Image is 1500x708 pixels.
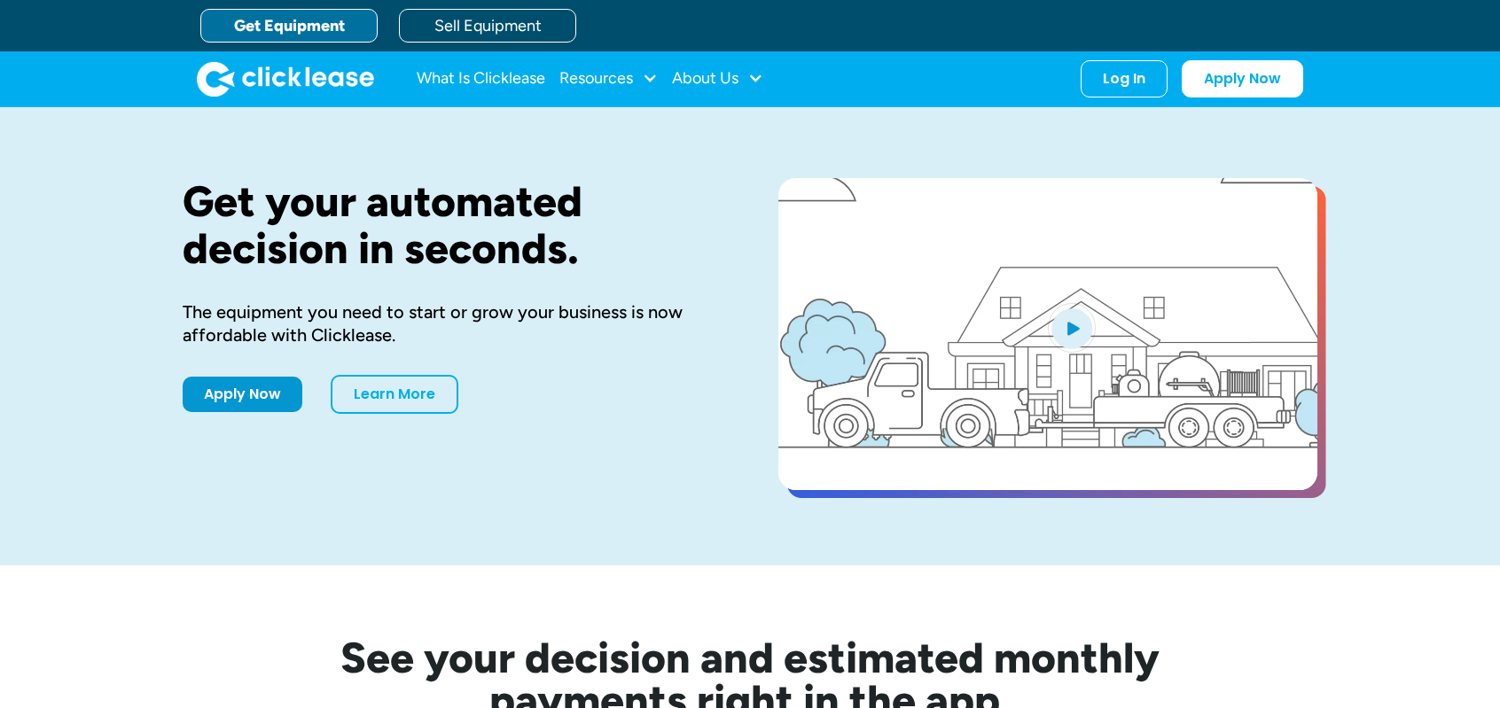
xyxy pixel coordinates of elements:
h1: Get your automated decision in seconds. [183,178,722,272]
a: Sell Equipment [399,9,576,43]
a: home [197,61,374,97]
a: Learn More [331,375,458,414]
a: What Is Clicklease [417,61,545,97]
a: Get Equipment [200,9,378,43]
a: Apply Now [1182,60,1303,97]
div: About Us [672,61,763,97]
a: open lightbox [778,178,1317,490]
div: Resources [559,61,658,97]
div: The equipment you need to start or grow your business is now affordable with Clicklease. [183,300,722,346]
img: Clicklease logo [197,61,374,97]
img: Blue play button logo on a light blue circular background [1048,303,1096,353]
div: Log In [1103,70,1145,88]
a: Apply Now [183,377,302,412]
